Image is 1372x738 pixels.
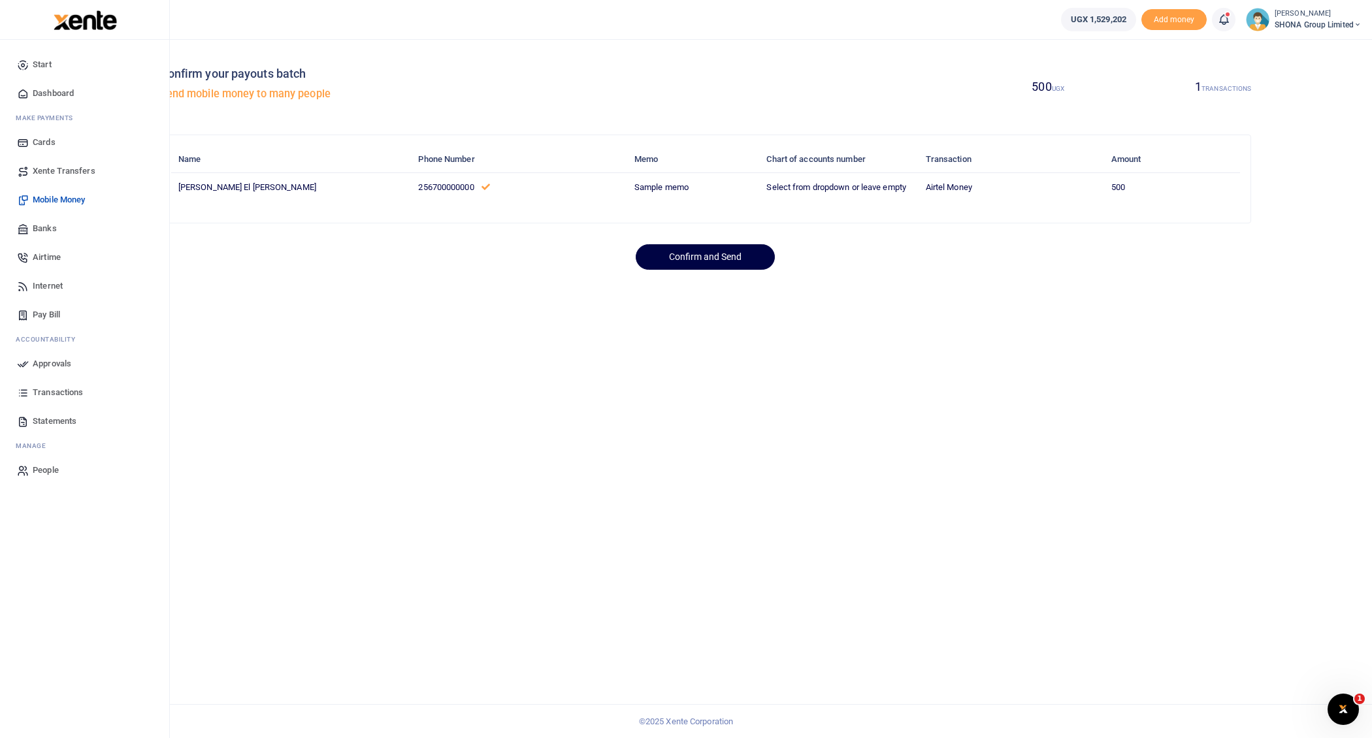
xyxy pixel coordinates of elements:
a: Cards [10,128,159,157]
th: Memo: activate to sort column ascending [627,146,760,173]
img: logo-large [54,10,117,30]
a: Start [10,50,159,79]
span: Internet [33,280,63,293]
th: Amount: activate to sort column ascending [1103,146,1240,173]
li: Toup your wallet [1141,9,1207,31]
th: Transaction: activate to sort column ascending [918,146,1103,173]
a: logo-small logo-large logo-large [52,14,117,24]
th: Name: activate to sort column descending [171,146,412,173]
li: Ac [10,329,159,349]
span: Dashboard [33,87,74,100]
span: Mobile Money [33,193,85,206]
span: anage [22,441,46,451]
td: Select from dropdown or leave empty [759,173,918,202]
a: profile-user [PERSON_NAME] SHONA Group Limited [1246,8,1362,31]
small: UGX [1052,85,1064,92]
span: countability [25,334,75,344]
a: Banks [10,214,159,243]
a: Pay Bill [10,300,159,329]
a: Approvals [10,349,159,378]
button: Confirm and Send [636,244,775,270]
a: Xente Transfers [10,157,159,185]
small: TRANSACTIONS [1201,85,1251,92]
a: Add money [1141,14,1207,24]
a: Internet [10,272,159,300]
span: 1 [1354,694,1365,704]
a: Airtime [10,243,159,272]
li: M [10,108,159,128]
span: Start [33,58,52,71]
span: Xente Transfers [33,165,95,178]
a: Statements [10,407,159,436]
small: [PERSON_NAME] [1275,8,1362,20]
span: Airtime [33,251,61,264]
td: Sample memo [627,173,760,202]
a: This number has been validated [482,182,490,192]
li: M [10,436,159,456]
a: Dashboard [10,79,159,108]
td: Airtel Money [918,173,1103,202]
label: 1 [1195,78,1251,95]
span: Pay Bill [33,308,60,321]
th: Phone Number: activate to sort column ascending [411,146,627,173]
span: Approvals [33,357,71,370]
span: Banks [33,222,57,235]
span: Add money [1141,9,1207,31]
th: Chart of accounts number: activate to sort column ascending [759,146,918,173]
h4: Confirm your payouts batch [160,67,700,81]
span: UGX 1,529,202 [1071,13,1126,26]
span: Transactions [33,386,83,399]
span: Statements [33,415,76,428]
img: profile-user [1246,8,1269,31]
a: Transactions [10,378,159,407]
span: 256700000000 [418,182,474,192]
a: Mobile Money [10,185,159,214]
li: Wallet ballance [1056,8,1141,31]
span: Cards [33,136,56,149]
a: UGX 1,529,202 [1061,8,1136,31]
iframe: Intercom live chat [1328,694,1359,725]
span: SHONA Group Limited [1275,19,1362,31]
label: 500 [1032,78,1064,95]
a: People [10,456,159,485]
h5: Send mobile money to many people [160,88,700,101]
span: ake Payments [22,113,73,123]
td: 500 [1103,173,1240,202]
span: [PERSON_NAME] El [PERSON_NAME] [178,182,316,192]
span: People [33,464,59,477]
